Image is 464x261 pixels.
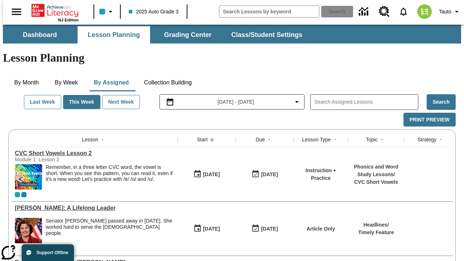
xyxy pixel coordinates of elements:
[413,2,436,21] button: Select a new avatar
[265,135,274,144] button: Sort
[261,224,278,233] div: [DATE]
[21,192,26,197] div: OL 2025 Auto Grade 4
[436,5,464,18] button: Profile/Settings
[3,25,461,43] div: SubNavbar
[197,136,208,143] div: Start
[439,8,451,16] span: Tauto
[6,1,27,22] button: Open side menu
[8,74,45,91] button: By Month
[23,31,57,39] span: Dashboard
[78,26,150,43] button: Lesson Planning
[293,98,301,106] svg: Collapse Date Range Filter
[88,74,134,91] button: By Assigned
[352,178,401,186] p: CVC Short Vowels
[46,164,174,182] p: Remember, in a three letter CVC word, the vowel is short. When you see this pattern, you can read...
[191,222,222,236] button: 09/26/25: First time the lesson was available
[15,150,174,157] a: CVC Short Vowels Lesson 2, Lessons
[403,113,456,127] button: Print Preview
[37,250,68,255] span: Support Offline
[32,3,79,18] a: Home
[314,97,418,107] input: Search Assigned Lessons
[15,218,42,243] img: Senator Dianne Feinstein of California smiles with the U.S. flag behind her.
[417,4,432,19] img: avatar image
[436,135,445,144] button: Sort
[394,2,413,21] a: Notifications
[32,3,79,22] div: Home
[358,229,394,236] p: Timely Feature
[15,150,174,157] div: CVC Short Vowels Lesson 2
[102,95,140,109] button: Next Week
[203,224,220,233] div: [DATE]
[82,136,98,143] div: Lesson
[15,157,124,162] div: Module 1: Lesson 2
[352,163,401,178] p: Phonics and Word Study Lessons /
[15,205,174,211] a: Dianne Feinstein: A Lifelong Leader, Lessons
[231,31,302,39] span: Class/Student Settings
[152,26,224,43] button: Grading Center
[374,2,394,21] a: Resource Center, Will open in new tab
[88,31,140,39] span: Lesson Planning
[48,74,84,91] button: By Week
[46,218,174,243] div: Senator Dianne Feinstein passed away in September 2023. She worked hard to serve the American peo...
[217,98,254,106] span: [DATE] - [DATE]
[225,26,308,43] button: Class/Student Settings
[98,135,107,144] button: Sort
[3,26,309,43] div: SubNavbar
[249,222,280,236] button: 09/26/25: Last day the lesson can be accessed
[203,170,220,179] div: [DATE]
[378,135,386,144] button: Sort
[307,225,335,233] p: Article Only
[427,94,456,110] button: Search
[418,136,436,143] div: Strategy
[129,8,179,16] span: 2025 Auto Grade 3
[355,2,374,22] a: Data Center
[256,136,265,143] div: Due
[191,167,222,181] button: 09/26/25: First time the lesson was available
[15,205,174,211] div: Dianne Feinstein: A Lifelong Leader
[163,98,302,106] button: Select the date range menu item
[164,31,211,39] span: Grading Center
[358,221,394,229] p: Headlines /
[138,74,198,91] button: Collection Building
[249,167,280,181] button: 09/26/25: Last day the lesson can be accessed
[302,136,331,143] div: Lesson Type
[46,218,174,236] div: Senator [PERSON_NAME] passed away in [DATE]. She worked hard to serve the [DEMOGRAPHIC_DATA] people.
[331,135,340,144] button: Sort
[261,170,278,179] div: [DATE]
[22,244,74,261] button: Support Offline
[366,136,378,143] div: Topic
[208,135,216,144] button: Sort
[3,51,461,65] h1: Lesson Planning
[219,6,319,17] input: search field
[15,192,20,197] div: Current Class
[15,164,42,190] img: CVC Short Vowels Lesson 2.
[4,26,76,43] button: Dashboard
[24,95,61,109] button: Last Week
[297,167,344,182] p: Instruction + Practice
[96,5,118,18] button: Class color is light blue. Change class color
[63,95,100,109] button: This Week
[46,164,174,190] div: Remember, in a three letter CVC word, the vowel is short. When you see this pattern, you can read...
[58,18,79,22] span: NJ Edition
